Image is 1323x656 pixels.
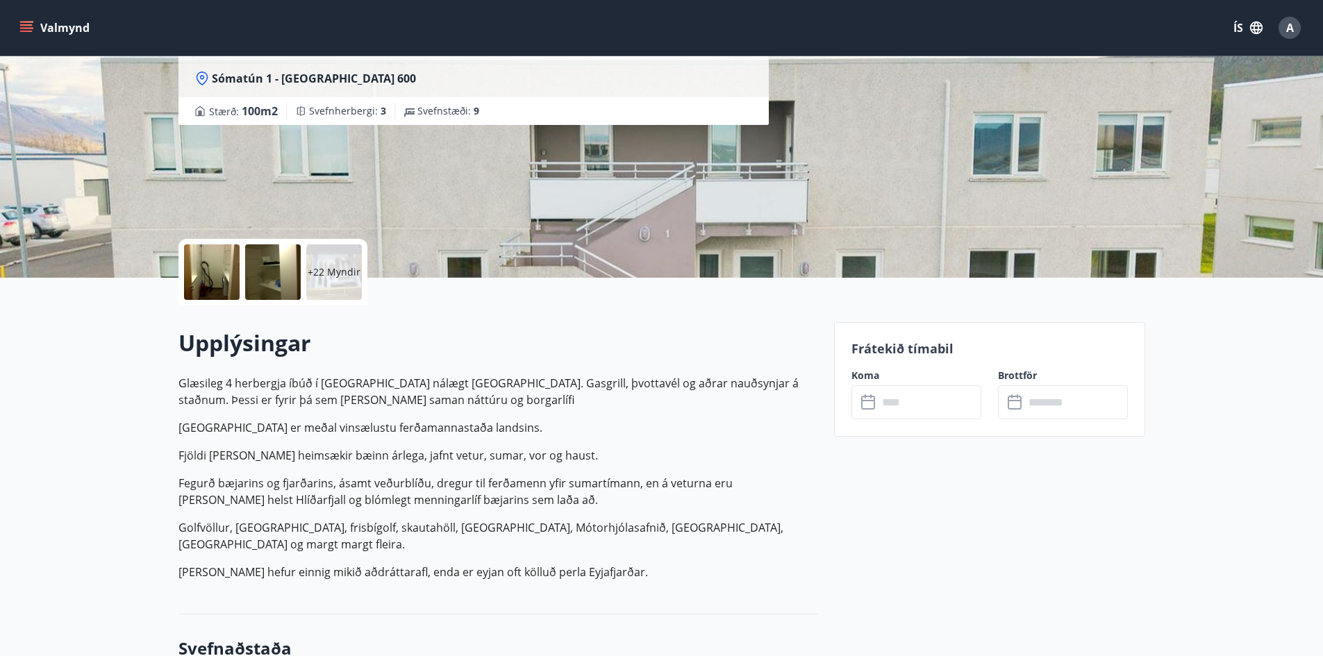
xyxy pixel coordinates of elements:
[17,15,95,40] button: menu
[178,328,817,358] h2: Upplýsingar
[212,71,416,86] span: Sómatún 1 - [GEOGRAPHIC_DATA] 600
[309,104,386,118] span: Svefnherbergi :
[1286,20,1294,35] span: A
[178,375,817,408] p: Glæsileg 4 herbergja íbúð í [GEOGRAPHIC_DATA] nálægt [GEOGRAPHIC_DATA]. Gasgrill, þvottavél og að...
[242,103,278,119] span: 100 m2
[998,369,1128,382] label: Brottför
[1226,15,1270,40] button: ÍS
[1273,11,1306,44] button: A
[851,339,1128,358] p: Frátekið tímabil
[209,103,278,119] span: Stærð :
[178,519,817,553] p: Golfvöllur, [GEOGRAPHIC_DATA], frisbígolf, skautahöll, [GEOGRAPHIC_DATA], Mótorhjólasafnið, [GEOG...
[474,104,479,117] span: 9
[417,104,479,118] span: Svefnstæði :
[178,564,817,580] p: [PERSON_NAME] hefur einnig mikið aðdráttarafl, enda er eyjan oft kölluð perla Eyjafjarðar.
[381,104,386,117] span: 3
[178,419,817,436] p: [GEOGRAPHIC_DATA] er meðal vinsælustu ferðamannastaða landsins.
[308,265,360,279] p: +22 Myndir
[178,447,817,464] p: Fjöldi [PERSON_NAME] heimsækir bæinn árlega, jafnt vetur, sumar, vor og haust.
[178,475,817,508] p: Fegurð bæjarins og fjarðarins, ásamt veðurblíðu, dregur til ferðamenn yfir sumartímann, en á vetu...
[851,369,981,382] label: Koma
